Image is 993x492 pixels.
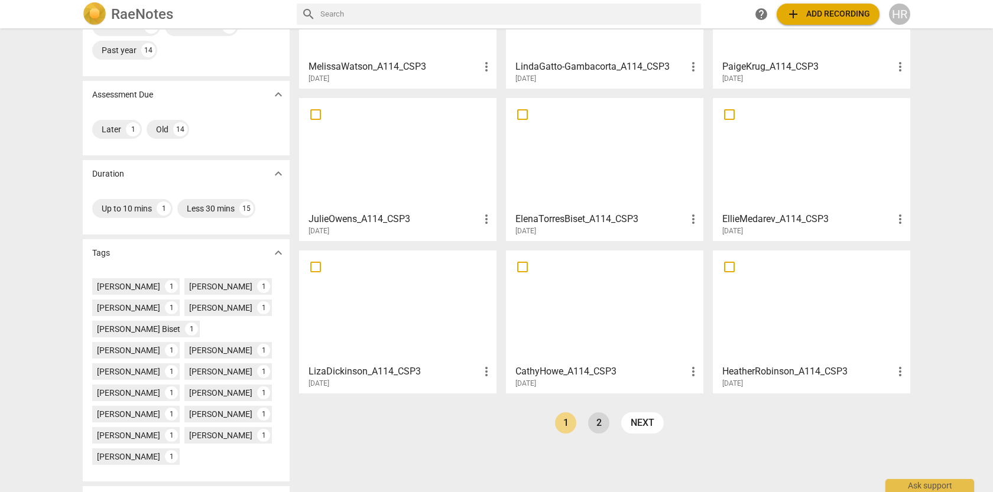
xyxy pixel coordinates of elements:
[621,412,664,434] a: next
[83,2,287,26] a: LogoRaeNotes
[555,412,576,434] a: Page 1 is your current page
[102,203,152,214] div: Up to 10 mins
[257,429,270,442] div: 1
[257,344,270,357] div: 1
[270,86,287,103] button: Show more
[126,122,140,136] div: 1
[588,412,609,434] a: Page 2
[303,255,492,388] a: LizaDickinson_A114_CSP3[DATE]
[722,226,743,236] span: [DATE]
[309,364,479,379] h3: LizaDickinson_A114_CSP3
[189,429,252,441] div: [PERSON_NAME]
[722,74,743,84] span: [DATE]
[257,280,270,293] div: 1
[92,247,110,259] p: Tags
[889,4,910,25] button: HR
[717,255,906,388] a: HeatherRobinson_A114_CSP3[DATE]
[893,212,907,226] span: more_vert
[271,167,285,181] span: expand_more
[102,44,137,56] div: Past year
[92,89,153,101] p: Assessment Due
[515,74,536,84] span: [DATE]
[510,255,699,388] a: CathyHowe_A114_CSP3[DATE]
[173,122,187,136] div: 14
[309,226,329,236] span: [DATE]
[189,302,252,314] div: [PERSON_NAME]
[97,387,160,399] div: [PERSON_NAME]
[165,429,178,442] div: 1
[786,7,800,21] span: add
[777,4,880,25] button: Upload
[97,323,180,335] div: [PERSON_NAME] Biset
[479,212,494,226] span: more_vert
[189,366,252,377] div: [PERSON_NAME]
[141,43,155,57] div: 14
[479,364,494,379] span: more_vert
[309,74,329,84] span: [DATE]
[165,280,178,293] div: 1
[239,201,254,216] div: 15
[686,212,700,226] span: more_vert
[686,364,700,379] span: more_vert
[185,322,198,335] div: 1
[92,168,124,180] p: Duration
[893,60,907,74] span: more_vert
[515,364,686,379] h3: CathyHowe_A114_CSP3
[257,386,270,399] div: 1
[165,386,178,399] div: 1
[187,203,235,214] div: Less 30 mins
[165,450,178,463] div: 1
[271,87,285,102] span: expand_more
[479,60,494,74] span: more_vert
[257,408,270,421] div: 1
[257,365,270,378] div: 1
[722,212,893,226] h3: EllieMedarev_A114_CSP3
[515,226,536,236] span: [DATE]
[165,344,178,357] div: 1
[165,301,178,314] div: 1
[686,60,700,74] span: more_vert
[97,281,160,292] div: [PERSON_NAME]
[97,366,160,377] div: [PERSON_NAME]
[717,102,906,236] a: EllieMedarev_A114_CSP3[DATE]
[102,123,121,135] div: Later
[189,408,252,420] div: [PERSON_NAME]
[754,7,768,21] span: help
[515,212,686,226] h3: ElenaTorresBiset_A114_CSP3
[301,7,316,21] span: search
[189,281,252,292] div: [PERSON_NAME]
[722,60,893,74] h3: PaigeKrug_A114_CSP3
[309,60,479,74] h3: MelissaWatson_A114_CSP3
[97,429,160,441] div: [PERSON_NAME]
[83,2,106,26] img: Logo
[97,344,160,356] div: [PERSON_NAME]
[786,7,870,21] span: Add recording
[97,408,160,420] div: [PERSON_NAME]
[510,102,699,236] a: ElenaTorresBiset_A114_CSP3[DATE]
[270,244,287,262] button: Show more
[189,387,252,399] div: [PERSON_NAME]
[309,379,329,389] span: [DATE]
[751,4,772,25] a: Help
[722,379,743,389] span: [DATE]
[320,5,696,24] input: Search
[257,301,270,314] div: 1
[165,365,178,378] div: 1
[885,479,974,492] div: Ask support
[156,123,168,135] div: Old
[189,344,252,356] div: [PERSON_NAME]
[97,451,160,462] div: [PERSON_NAME]
[165,408,178,421] div: 1
[309,212,479,226] h3: JulieOwens_A114_CSP3
[111,6,173,22] h2: RaeNotes
[515,379,536,389] span: [DATE]
[270,165,287,183] button: Show more
[271,246,285,260] span: expand_more
[157,201,171,216] div: 1
[722,364,893,379] h3: HeatherRobinson_A114_CSP3
[515,60,686,74] h3: LindaGatto-Gambacorta_A114_CSP3
[893,364,907,379] span: more_vert
[303,102,492,236] a: JulieOwens_A114_CSP3[DATE]
[97,302,160,314] div: [PERSON_NAME]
